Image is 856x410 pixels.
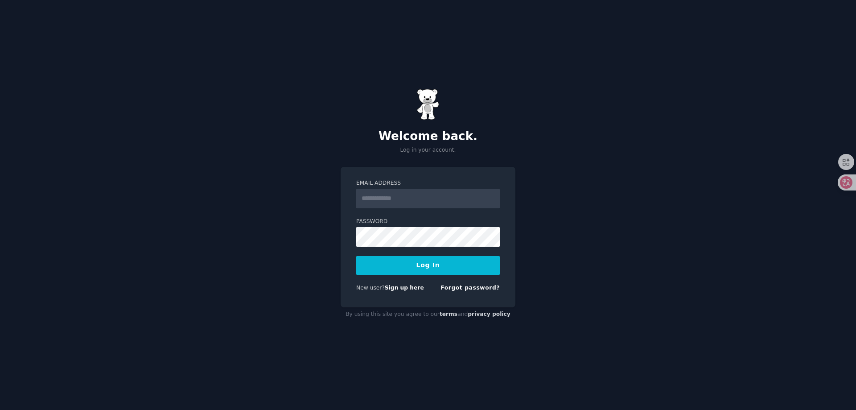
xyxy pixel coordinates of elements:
span: New user? [356,285,385,291]
button: Log In [356,256,500,275]
img: Gummy Bear [417,89,439,120]
p: Log in your account. [341,146,515,154]
a: privacy policy [468,311,510,317]
h2: Welcome back. [341,129,515,144]
a: terms [440,311,457,317]
a: Sign up here [385,285,424,291]
div: By using this site you agree to our and [341,307,515,322]
label: Email Address [356,179,500,187]
a: Forgot password? [440,285,500,291]
label: Password [356,218,500,226]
